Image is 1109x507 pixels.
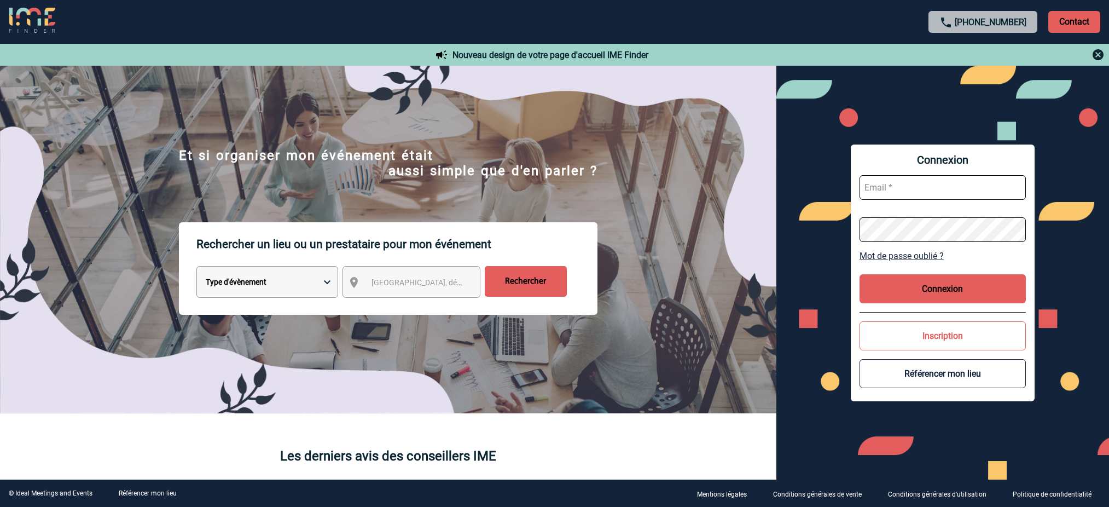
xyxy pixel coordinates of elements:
p: Rechercher un lieu ou un prestataire pour mon événement [196,222,597,266]
a: [PHONE_NUMBER] [955,17,1026,27]
input: Email * [860,175,1026,200]
a: Mentions légales [688,488,764,499]
span: Connexion [860,153,1026,166]
p: Mentions légales [697,491,747,498]
p: Politique de confidentialité [1013,491,1091,498]
img: call-24-px.png [939,16,953,29]
input: Rechercher [485,266,567,297]
div: © Ideal Meetings and Events [9,489,92,497]
button: Référencer mon lieu [860,359,1026,388]
a: Conditions générales d'utilisation [879,488,1004,499]
button: Connexion [860,274,1026,303]
p: Conditions générales de vente [773,491,862,498]
a: Mot de passe oublié ? [860,251,1026,261]
p: Contact [1048,11,1100,33]
button: Inscription [860,321,1026,350]
a: Conditions générales de vente [764,488,879,499]
a: Politique de confidentialité [1004,488,1109,499]
p: Conditions générales d'utilisation [888,491,986,498]
a: Référencer mon lieu [119,489,177,497]
span: [GEOGRAPHIC_DATA], département, région... [371,278,524,287]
